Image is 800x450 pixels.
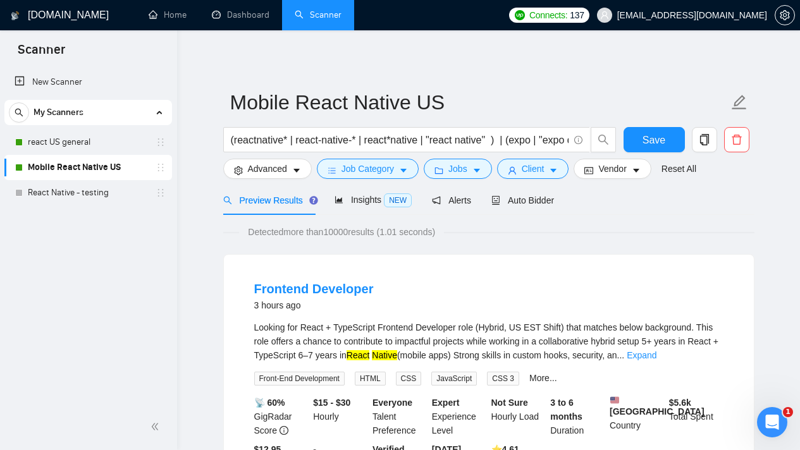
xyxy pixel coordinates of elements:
button: folderJobscaret-down [424,159,492,179]
input: Scanner name... [230,87,729,118]
b: [GEOGRAPHIC_DATA] [610,396,705,417]
span: idcard [584,166,593,175]
span: Save [643,132,665,148]
b: Expert [432,398,460,408]
span: caret-down [292,166,301,175]
a: Expand [627,350,656,360]
a: React Native - testing [28,180,148,205]
iframe: Intercom live chat [757,407,787,437]
span: bars [328,166,336,175]
a: Mobile React Native US [28,155,148,180]
b: 📡 60% [254,398,285,408]
span: caret-down [632,166,641,175]
span: NEW [384,193,412,207]
button: userClientcaret-down [497,159,569,179]
span: Jobs [448,162,467,176]
a: Reset All [662,162,696,176]
div: Talent Preference [370,396,429,437]
button: idcardVendorcaret-down [574,159,651,179]
span: CSS [396,372,422,386]
span: folder [434,166,443,175]
b: $ 5.6k [669,398,691,408]
button: search [591,127,616,152]
div: Country [607,396,667,437]
button: search [9,102,29,123]
a: searchScanner [295,9,342,20]
span: copy [692,134,717,145]
span: setting [775,10,794,20]
li: My Scanners [4,100,172,205]
span: user [508,166,517,175]
button: delete [724,127,749,152]
li: New Scanner [4,70,172,95]
span: Detected more than 10000 results (1.01 seconds) [239,225,444,239]
span: caret-down [472,166,481,175]
div: Experience Level [429,396,489,437]
div: Hourly [311,396,370,437]
button: settingAdvancedcaret-down [223,159,312,179]
span: Advanced [248,162,287,176]
span: 1 [783,407,793,417]
b: Everyone [372,398,412,408]
span: search [591,134,615,145]
span: Connects: [529,8,567,22]
div: Looking for React + TypeScript Frontend Developer role (Hybrid, US EST Shift) that matches below ... [254,320,723,362]
span: Client [522,162,545,176]
span: holder [156,162,166,173]
div: 3 hours ago [254,298,374,313]
span: caret-down [549,166,558,175]
span: JavaScript [431,372,477,386]
span: user [600,11,609,20]
div: Total Spent [667,396,726,437]
mark: React [347,350,370,360]
a: More... [529,373,557,383]
mark: Native [372,350,397,360]
span: Front-End Development [254,372,345,386]
span: Job Category [342,162,394,176]
span: area-chart [335,195,343,204]
b: Not Sure [491,398,528,408]
span: HTML [355,372,386,386]
span: search [9,108,28,117]
span: Alerts [432,195,471,205]
div: Duration [548,396,607,437]
span: holder [156,188,166,198]
span: 137 [570,8,584,22]
button: copy [692,127,717,152]
span: Insights [335,195,412,205]
span: edit [731,94,748,111]
a: New Scanner [15,70,162,95]
span: delete [725,134,749,145]
a: dashboardDashboard [212,9,269,20]
span: CSS 3 [487,372,519,386]
span: double-left [151,420,163,433]
span: Scanner [8,40,75,67]
a: Frontend Developer [254,282,374,296]
span: setting [234,166,243,175]
span: Preview Results [223,195,314,205]
span: holder [156,137,166,147]
span: Vendor [598,162,626,176]
img: logo [11,6,20,26]
span: caret-down [399,166,408,175]
span: info-circle [574,136,582,144]
a: setting [775,10,795,20]
a: homeHome [149,9,187,20]
b: 3 to 6 months [550,398,582,422]
span: info-circle [280,426,288,435]
img: upwork-logo.png [515,10,525,20]
a: react US general [28,130,148,155]
span: ... [617,350,625,360]
b: $15 - $30 [313,398,350,408]
span: My Scanners [34,100,83,125]
span: notification [432,196,441,205]
span: search [223,196,232,205]
span: Auto Bidder [491,195,554,205]
div: GigRadar Score [252,396,311,437]
button: barsJob Categorycaret-down [317,159,419,179]
button: setting [775,5,795,25]
div: Tooltip anchor [308,195,319,206]
input: Search Freelance Jobs... [231,132,569,148]
button: Save [624,127,685,152]
div: Hourly Load [489,396,548,437]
